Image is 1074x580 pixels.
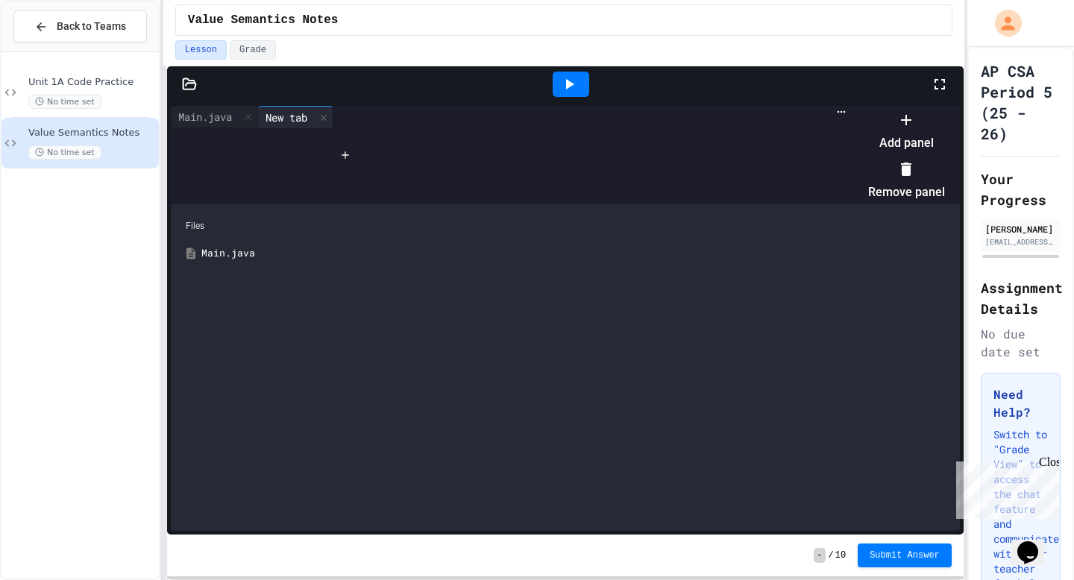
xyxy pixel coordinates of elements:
[6,6,103,95] div: Chat with us now!Close
[985,236,1056,248] div: [EMAIL_ADDRESS][PERSON_NAME][DOMAIN_NAME]
[985,222,1056,236] div: [PERSON_NAME]
[188,11,339,29] span: Value Semantics Notes
[981,325,1061,361] div: No due date set
[835,549,846,561] span: 10
[28,127,156,139] span: Value Semantics Notes
[858,543,952,567] button: Submit Answer
[870,549,940,561] span: Submit Answer
[979,6,1026,40] div: My Account
[171,109,239,124] div: Main.java
[171,106,258,128] div: Main.java
[178,212,952,240] div: Files
[868,157,945,204] li: Remove panel
[981,60,1061,144] h1: AP CSA Period 5 (25 - 26)
[829,549,834,561] span: /
[230,40,276,60] button: Grade
[28,145,101,160] span: No time set
[201,246,951,261] div: Main.java
[258,106,333,128] div: New tab
[258,110,315,125] div: New tab
[13,10,147,42] button: Back to Teams
[28,76,156,89] span: Unit 1A Code Practice
[814,548,825,563] span: -
[993,385,1048,421] h3: Need Help?
[981,168,1061,210] h2: Your Progress
[57,19,126,34] span: Back to Teams
[981,277,1061,319] h2: Assignment Details
[175,40,227,60] button: Lesson
[28,95,101,109] span: No time set
[868,107,945,155] li: Add panel
[1011,520,1059,565] iframe: chat widget
[950,456,1059,519] iframe: chat widget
